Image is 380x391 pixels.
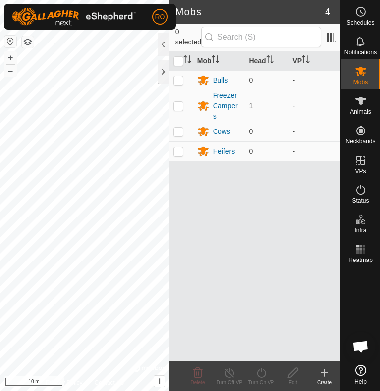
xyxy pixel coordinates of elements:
[201,27,321,47] input: Search (S)
[154,376,165,387] button: i
[344,49,377,55] span: Notifications
[354,379,367,385] span: Help
[288,90,340,122] td: -
[213,90,241,122] div: Freezer Campers
[214,379,245,386] div: Turn Off VP
[159,377,161,385] span: i
[4,36,16,47] button: Reset Map
[353,79,368,85] span: Mobs
[155,12,165,22] span: RO
[341,361,380,389] a: Help
[346,20,374,26] span: Schedules
[302,57,310,65] p-sorticon: Activate to sort
[288,51,340,71] th: VP
[266,57,274,65] p-sorticon: Activate to sort
[249,147,253,155] span: 0
[348,257,373,263] span: Heatmap
[46,378,83,387] a: Privacy Policy
[245,379,277,386] div: Turn On VP
[191,380,205,385] span: Delete
[288,122,340,141] td: -
[12,8,136,26] img: Gallagher Logo
[193,51,245,71] th: Mob
[325,4,330,19] span: 4
[277,379,309,386] div: Edit
[95,378,124,387] a: Contact Us
[346,332,376,361] div: Open chat
[212,57,219,65] p-sorticon: Activate to sort
[288,70,340,90] td: -
[352,198,369,204] span: Status
[175,27,201,47] span: 0 selected
[249,128,253,135] span: 0
[245,51,288,71] th: Head
[354,227,366,233] span: Infra
[183,57,191,65] p-sorticon: Activate to sort
[175,6,325,18] h2: Mobs
[213,75,228,86] div: Bulls
[309,379,340,386] div: Create
[350,109,371,115] span: Animals
[4,65,16,77] button: –
[213,146,235,157] div: Heifers
[22,36,34,48] button: Map Layers
[345,138,375,144] span: Neckbands
[213,127,230,137] div: Cows
[249,102,253,110] span: 1
[355,168,366,174] span: VPs
[249,76,253,84] span: 0
[288,141,340,161] td: -
[4,52,16,64] button: +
